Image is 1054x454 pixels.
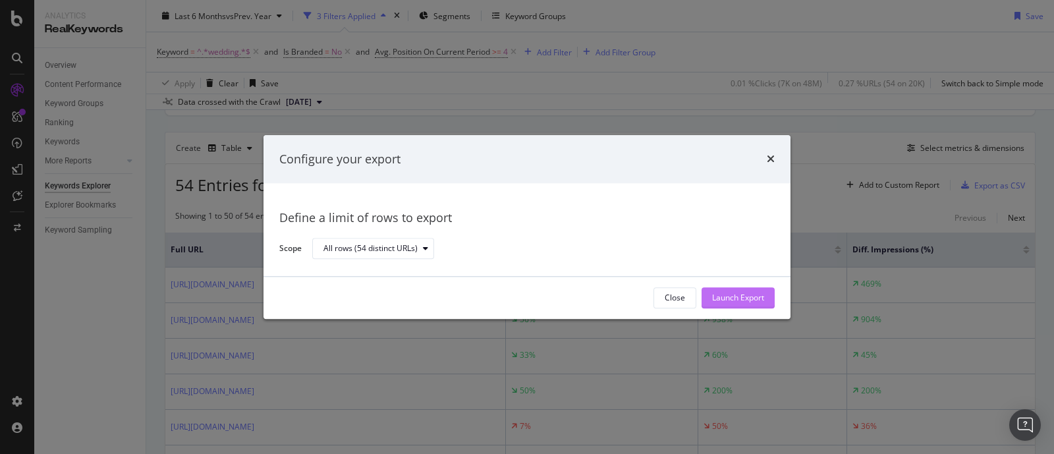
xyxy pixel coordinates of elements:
div: Close [665,293,685,304]
div: Define a limit of rows to export [279,210,775,227]
div: times [767,151,775,168]
button: Close [653,287,696,308]
div: All rows (54 distinct URLs) [323,245,418,253]
label: Scope [279,242,302,257]
div: modal [263,135,790,319]
div: Configure your export [279,151,401,168]
button: All rows (54 distinct URLs) [312,239,434,260]
div: Open Intercom Messenger [1009,409,1041,441]
div: Launch Export [712,293,764,304]
button: Launch Export [702,287,775,308]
